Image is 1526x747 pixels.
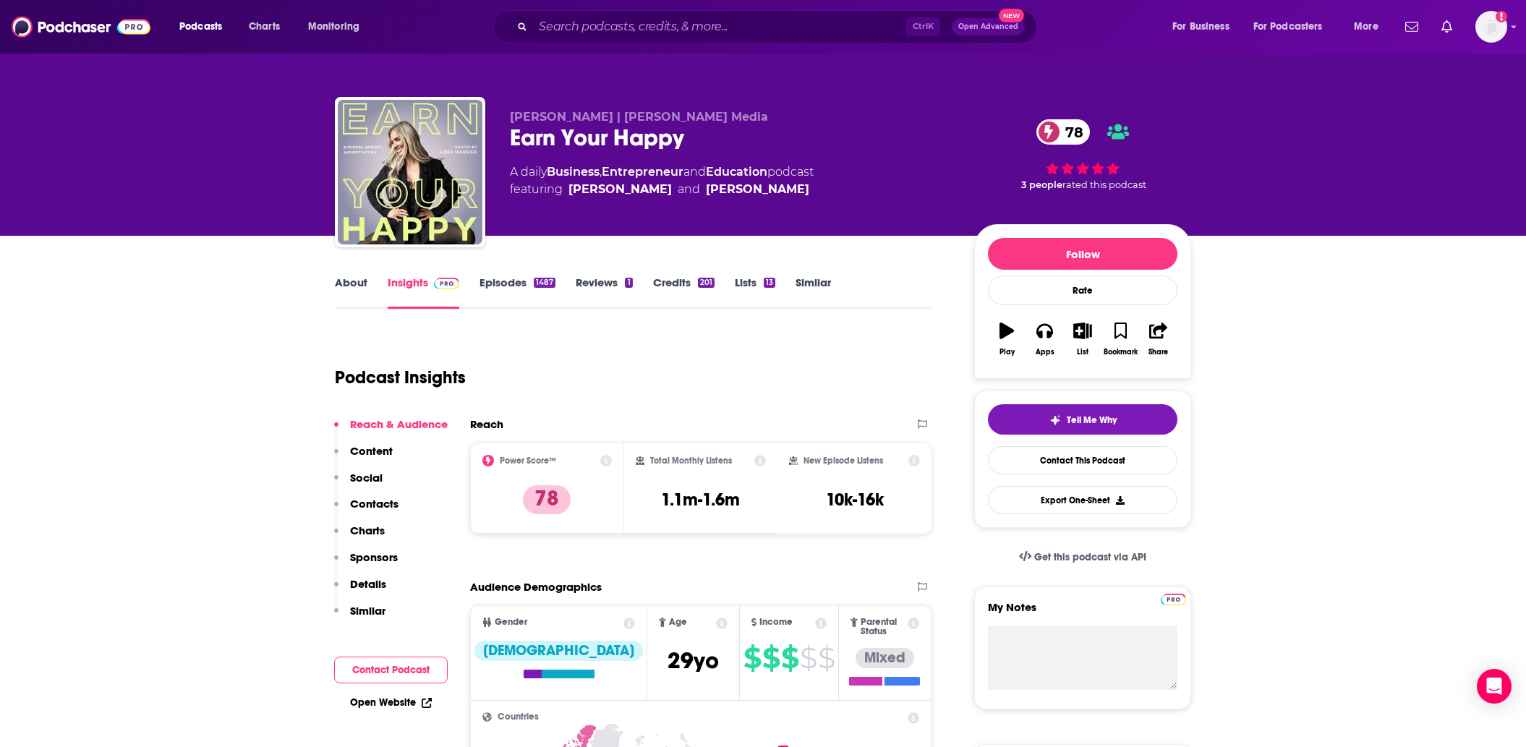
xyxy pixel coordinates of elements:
[474,641,643,661] div: [DEMOGRAPHIC_DATA]
[762,646,780,670] span: $
[625,278,632,288] div: 1
[602,165,683,179] a: Entrepreneur
[239,15,289,38] a: Charts
[952,18,1025,35] button: Open AdvancedNew
[1399,14,1424,39] a: Show notifications dropdown
[249,17,280,37] span: Charts
[1026,313,1063,365] button: Apps
[1477,669,1512,704] div: Open Intercom Messenger
[350,577,386,591] p: Details
[334,471,383,498] button: Social
[1244,15,1344,38] button: open menu
[334,657,448,683] button: Contact Podcast
[974,110,1191,200] div: 78 3 peoplerated this podcast
[1064,313,1101,365] button: List
[999,9,1025,22] span: New
[350,524,385,537] p: Charts
[856,648,914,668] div: Mixed
[1067,414,1117,426] span: Tell Me Why
[479,276,555,309] a: Episodes1487
[576,276,632,309] a: Reviews1
[12,13,150,40] img: Podchaser - Follow, Share and Rate Podcasts
[1161,592,1186,605] a: Pro website
[826,489,884,511] h3: 10k-16k
[683,165,706,179] span: and
[568,181,672,198] a: Chris Harder
[335,367,466,388] h1: Podcast Insights
[334,444,393,471] button: Content
[388,276,459,309] a: InsightsPodchaser Pro
[958,23,1018,30] span: Open Advanced
[804,456,883,466] h2: New Episode Listens
[1475,11,1507,43] button: Show profile menu
[988,600,1177,626] label: My Notes
[706,165,767,179] a: Education
[999,348,1015,357] div: Play
[1034,551,1146,563] span: Get this podcast via API
[1049,414,1061,426] img: tell me why sparkle
[1496,11,1507,22] svg: Add a profile image
[498,712,539,722] span: Countries
[906,17,940,36] span: Ctrl K
[764,278,775,288] div: 13
[1062,179,1146,190] span: rated this podcast
[335,276,367,309] a: About
[1148,348,1168,357] div: Share
[669,618,687,627] span: Age
[470,580,602,594] h2: Audience Demographics
[800,646,817,670] span: $
[600,165,602,179] span: ,
[1162,15,1248,38] button: open menu
[1354,17,1378,37] span: More
[1101,313,1139,365] button: Bookmark
[350,550,398,564] p: Sponsors
[334,577,386,604] button: Details
[434,278,459,289] img: Podchaser Pro
[988,238,1177,270] button: Follow
[338,100,482,244] img: Earn Your Happy
[1253,17,1323,37] span: For Podcasters
[350,696,432,709] a: Open Website
[988,486,1177,514] button: Export One-Sheet
[507,10,1051,43] div: Search podcasts, credits, & more...
[818,646,835,670] span: $
[169,15,241,38] button: open menu
[1036,348,1054,357] div: Apps
[1140,313,1177,365] button: Share
[500,456,556,466] h2: Power Score™
[1172,17,1229,37] span: For Business
[179,17,222,37] span: Podcasts
[1436,14,1458,39] a: Show notifications dropdown
[653,276,715,309] a: Credits201
[495,618,527,627] span: Gender
[650,456,732,466] h2: Total Monthly Listens
[1475,11,1507,43] span: Logged in as Ashley_Beenen
[350,604,385,618] p: Similar
[698,278,715,288] div: 201
[510,181,814,198] span: featuring
[1051,119,1091,145] span: 78
[1344,15,1397,38] button: open menu
[1007,539,1158,575] a: Get this podcast via API
[298,15,378,38] button: open menu
[781,646,798,670] span: $
[861,618,905,636] span: Parental Status
[796,276,831,309] a: Similar
[735,276,775,309] a: Lists13
[350,497,398,511] p: Contacts
[661,489,740,511] h3: 1.1m-1.6m
[334,524,385,550] button: Charts
[533,15,906,38] input: Search podcasts, credits, & more...
[350,417,448,431] p: Reach & Audience
[470,417,503,431] h2: Reach
[547,165,600,179] a: Business
[988,276,1177,305] div: Rate
[706,181,809,198] a: Lori Harder
[350,471,383,485] p: Social
[1021,179,1062,190] span: 3 people
[1036,119,1091,145] a: 78
[678,181,700,198] span: and
[334,550,398,577] button: Sponsors
[334,417,448,444] button: Reach & Audience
